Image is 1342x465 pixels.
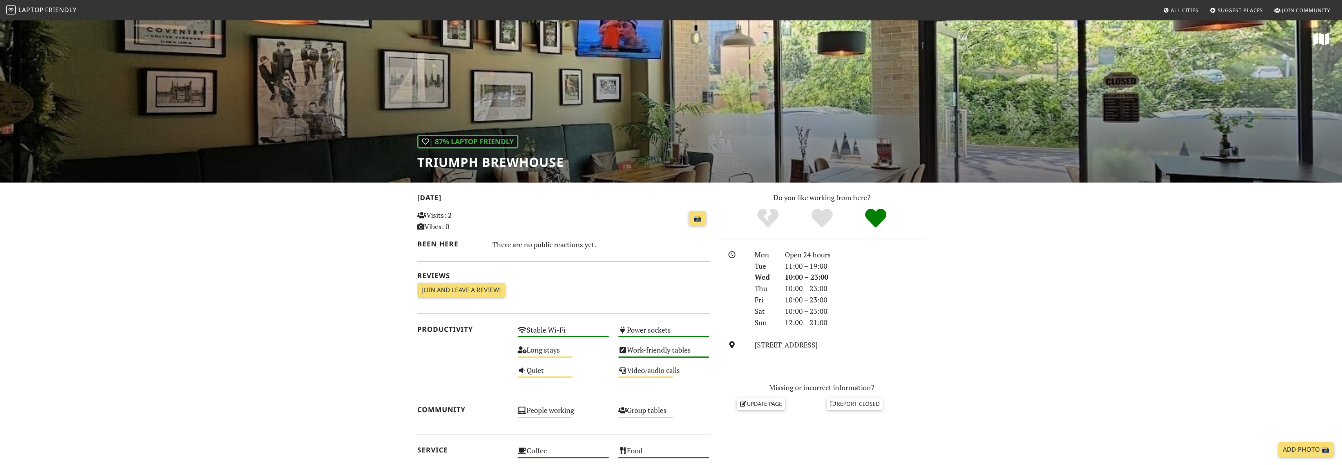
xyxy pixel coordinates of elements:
[780,306,930,317] div: 10:00 – 23:00
[750,249,780,261] div: Mon
[750,283,780,294] div: Thu
[827,398,883,410] a: Report closed
[780,294,930,306] div: 10:00 – 23:00
[614,404,714,424] div: Group tables
[417,240,484,248] h2: Been here
[18,5,44,14] span: Laptop
[1271,3,1333,17] a: Join Community
[1171,7,1199,14] span: All Cities
[6,5,16,14] img: LaptopFriendly
[750,317,780,328] div: Sun
[755,340,818,349] a: [STREET_ADDRESS]
[795,208,849,229] div: Yes
[750,261,780,272] div: Tue
[750,294,780,306] div: Fri
[719,382,925,393] p: Missing or incorrect information?
[719,192,925,203] p: Do you like working from here?
[417,194,710,205] h2: [DATE]
[493,238,710,251] div: There are no public reactions yet.
[1160,3,1202,17] a: All Cities
[614,364,714,384] div: Video/audio calls
[417,405,509,414] h2: Community
[417,283,505,298] a: Join and leave a review!
[614,344,714,364] div: Work-friendly tables
[417,155,564,170] h1: Triumph Brewhouse
[417,135,518,148] div: | 87% Laptop Friendly
[741,208,795,229] div: No
[1218,7,1263,14] span: Suggest Places
[513,324,614,344] div: Stable Wi-Fi
[780,271,930,283] div: 10:00 – 23:00
[614,444,714,464] div: Food
[417,210,509,232] p: Visits: 2 Vibes: 0
[6,4,77,17] a: LaptopFriendly LaptopFriendly
[513,344,614,364] div: Long stays
[417,271,710,280] h2: Reviews
[780,249,930,261] div: Open 24 hours
[750,306,780,317] div: Sat
[417,446,509,454] h2: Service
[780,317,930,328] div: 12:00 – 21:00
[513,444,614,464] div: Coffee
[1278,442,1334,457] a: Add Photo 📸
[614,324,714,344] div: Power sockets
[45,5,76,14] span: Friendly
[1207,3,1266,17] a: Suggest Places
[417,325,509,333] h2: Productivity
[689,211,706,226] a: 📸
[737,398,785,410] a: Update page
[513,364,614,384] div: Quiet
[513,404,614,424] div: People working
[849,208,903,229] div: Definitely!
[780,283,930,294] div: 10:00 – 23:00
[750,271,780,283] div: Wed
[1282,7,1330,14] span: Join Community
[780,261,930,272] div: 11:00 – 19:00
